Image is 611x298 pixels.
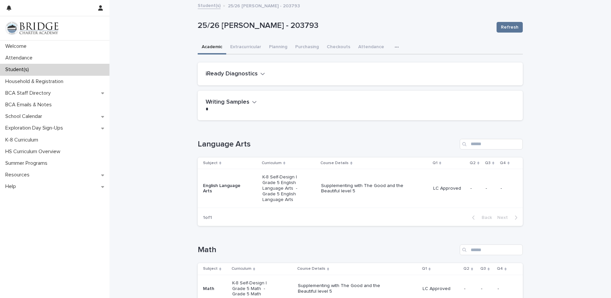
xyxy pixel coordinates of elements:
button: Checkouts [323,41,354,54]
p: BCA Staff Directory [3,90,56,96]
p: K-8 Self-Design | Grade 5 English Language Arts - Grade 5 English Language Arts [262,174,310,202]
p: Q3 [480,265,486,272]
span: Back [478,215,492,220]
h1: Language Arts [198,140,457,149]
p: Exploration Day Sign-Ups [3,125,68,131]
input: Search [460,139,523,149]
button: Writing Samples [206,99,257,106]
p: Resources [3,172,35,178]
p: Q1 [433,159,438,167]
p: 1 of 1 [198,210,217,226]
p: LC Approved [423,286,459,292]
p: Q2 [470,159,476,167]
p: - [464,286,476,292]
p: Curriculum [232,265,251,272]
p: - [470,186,480,191]
p: English Language Arts [203,183,250,194]
button: Purchasing [291,41,323,54]
button: Back [467,215,495,221]
p: Welcome [3,43,32,50]
p: Help [3,183,21,190]
p: 25/26 [PERSON_NAME] - 203793 [198,21,491,31]
p: K-8 Self-Design | Grade 5 Math - Grade 5 Math [232,280,280,297]
p: - [501,186,512,191]
p: Q2 [463,265,469,272]
p: BCA Emails & Notes [3,102,57,108]
p: School Calendar [3,113,47,120]
p: Q3 [485,159,491,167]
p: Course Details [320,159,349,167]
p: HS Curriculum Overview [3,149,66,155]
p: Math [203,286,227,292]
p: K-8 Curriculum [3,137,43,143]
p: Supplementing with The Good and the Beautiful level 5 [298,283,393,294]
button: Planning [265,41,291,54]
h2: iReady Diagnostics [206,70,258,78]
button: Attendance [354,41,388,54]
span: Refresh [501,24,518,31]
button: Academic [198,41,226,54]
p: Q1 [422,265,427,272]
button: iReady Diagnostics [206,70,265,78]
tr: English Language ArtsK-8 Self-Design | Grade 5 English Language Arts - Grade 5 English Language A... [198,169,523,208]
img: V1C1m3IdTEidaUdm9Hs0 [5,22,58,35]
p: Student(s) [3,66,34,73]
button: Next [495,215,523,221]
p: Attendance [3,55,38,61]
a: Student(s) [198,1,221,9]
p: Curriculum [262,159,282,167]
p: Subject [203,159,218,167]
p: Q4 [500,159,506,167]
p: Q4 [497,265,503,272]
button: Extracurricular [226,41,265,54]
p: Subject [203,265,218,272]
h2: Writing Samples [206,99,249,106]
p: - [481,286,492,292]
p: 25/26 [PERSON_NAME] - 203793 [228,2,300,9]
p: Supplementing with The Good and the Beautiful level 5 [321,183,416,194]
p: - [486,186,495,191]
button: Refresh [497,22,523,33]
p: Summer Programs [3,160,53,166]
input: Search [460,245,523,255]
p: Course Details [297,265,325,272]
p: LC Approved [433,186,465,191]
p: Household & Registration [3,78,69,85]
span: Next [497,215,512,220]
h1: Math [198,245,457,255]
p: - [498,286,512,292]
